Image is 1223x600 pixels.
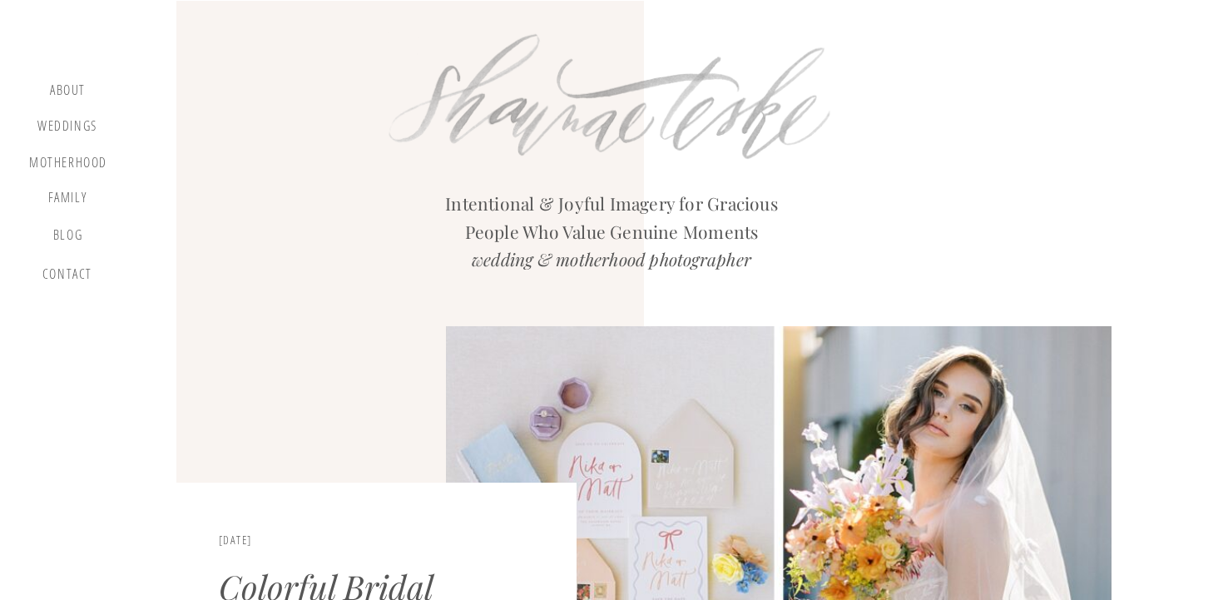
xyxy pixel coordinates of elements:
a: about [43,82,92,102]
a: Family [36,190,99,211]
a: motherhood [29,155,107,173]
i: wedding & motherhood photographer [472,247,751,270]
h3: [DATE] [219,533,421,553]
a: Weddings [36,118,99,139]
h2: Intentional & Joyful Imagery for Gracious People Who Value Genuine Moments [430,190,793,279]
a: blog [43,227,92,250]
a: contact [39,266,96,289]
